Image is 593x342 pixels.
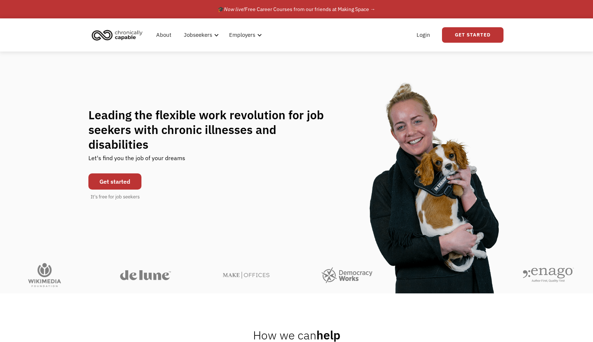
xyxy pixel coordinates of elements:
a: Login [412,23,435,47]
div: Let's find you the job of your dreams [88,152,185,170]
div: Employers [229,31,255,39]
div: Jobseekers [184,31,212,39]
img: Chronically Capable logo [90,27,145,43]
div: Employers [225,23,264,47]
div: It's free for job seekers [91,193,140,201]
div: 🎓 Free Career Courses from our friends at Making Space → [218,5,375,14]
h1: Leading the flexible work revolution for job seekers with chronic illnesses and disabilities [88,107,338,152]
a: home [90,27,148,43]
div: Jobseekers [179,23,221,47]
em: Now live! [224,6,245,13]
a: Get started [88,173,141,190]
a: Get Started [442,27,503,43]
a: About [152,23,176,47]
